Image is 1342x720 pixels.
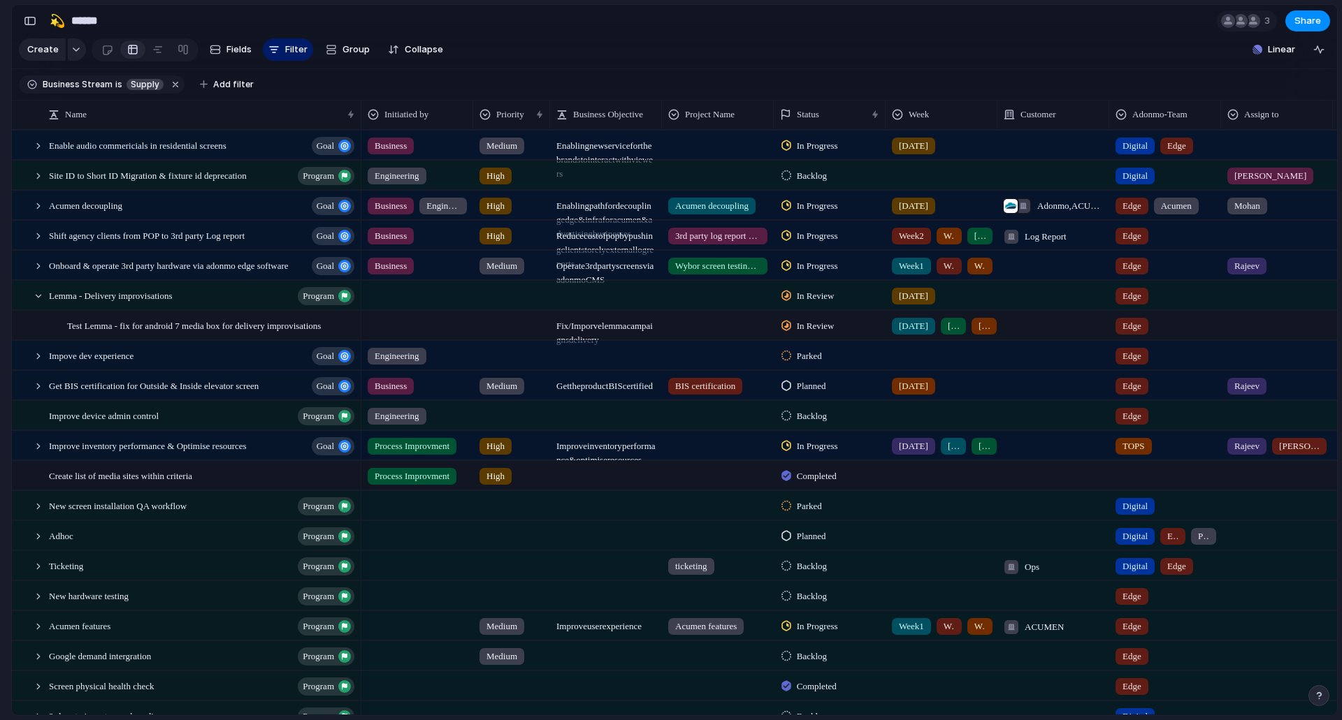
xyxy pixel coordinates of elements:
span: Business Stream [43,78,113,91]
span: Create list of media sites within criteria [49,467,192,483]
span: Engineering [375,349,419,363]
span: Backlog [797,589,827,603]
span: TOPS [1123,439,1145,453]
span: New hardware testing [49,587,129,603]
span: Fix / Imporve lemma campaigns delivery [551,311,661,347]
button: program [298,587,354,605]
span: [DATE] [899,319,928,333]
span: Parked [797,499,822,513]
span: [PERSON_NAME] [1279,439,1320,453]
span: ACUMEN [1025,620,1064,634]
span: goal [317,226,334,246]
span: [DATE] [899,379,928,393]
span: Acumen features [675,619,737,633]
span: Edge [1123,649,1141,663]
span: Edge [1123,679,1141,693]
span: Business [375,379,407,393]
span: In Progress [797,229,838,243]
span: High [486,439,505,453]
span: Medium [486,379,517,393]
span: In Progress [797,619,838,633]
span: Completed [797,679,837,693]
span: PM [1198,529,1209,543]
span: Acumen decoupling [49,197,122,213]
button: goal [312,227,354,245]
span: Adonmo-Team [1132,108,1188,122]
span: ticketing [675,559,707,573]
span: Process Improvment [375,439,449,453]
span: Mohan [1234,199,1260,213]
span: Adonmo , ACUMEN [1037,199,1103,213]
span: [DATE] [979,319,990,333]
button: program [298,287,354,305]
button: program [298,527,354,545]
span: [DATE] [974,229,986,243]
span: Business Objective [573,108,643,122]
span: Ops [1025,560,1039,574]
span: Business [375,259,407,273]
span: Operate 3rd party screens via adonmo CMS [551,251,661,287]
span: Improve user experience [551,612,661,633]
span: Medium [486,649,517,663]
span: Week3 [974,259,986,273]
span: program [303,166,334,186]
button: program [298,617,354,635]
button: program [298,497,354,515]
span: program [303,406,334,426]
span: is [115,78,122,91]
span: Edge [1167,559,1186,573]
span: Week2 [944,619,955,633]
span: Project Name [685,108,735,122]
span: Edge [1123,409,1141,423]
span: Fields [226,43,252,57]
span: High [486,229,505,243]
button: goal [312,257,354,275]
span: High [486,469,505,483]
span: Business [375,199,407,213]
button: Add filter [192,75,262,94]
span: goal [317,436,334,456]
span: Backlog [797,559,827,573]
span: program [303,587,334,606]
span: Acumen [1161,199,1192,213]
span: Site ID to Short ID Migration & fixture id deprecation [49,167,247,183]
span: Business [375,229,407,243]
span: Collapse [405,43,443,57]
span: Edge [1123,259,1141,273]
span: Medium [486,259,517,273]
button: program [298,407,354,425]
span: [DATE] [899,289,928,303]
span: Process Improvment [375,469,449,483]
button: goal [312,197,354,215]
span: Reduce cost of pop by pushing clients to rely external log reports [551,221,661,271]
span: Week2 [899,229,924,243]
span: High [486,199,505,213]
span: Adhoc [49,527,73,543]
button: goal [312,437,354,455]
span: High [486,169,505,183]
span: program [303,557,334,576]
span: program [303,617,334,636]
span: Priority [496,108,524,122]
button: program [298,677,354,696]
span: In Review [797,289,835,303]
span: Edge [1123,229,1141,243]
span: Google demand intergration [49,647,151,663]
span: [PERSON_NAME] [1234,169,1306,183]
button: goal [312,377,354,395]
button: Supply [124,77,166,92]
span: Week1 [899,619,924,633]
span: Edge [1123,199,1141,213]
span: 3 [1264,14,1274,28]
span: In Progress [797,199,838,213]
span: Digital [1123,499,1148,513]
span: [DATE] [948,319,959,333]
span: [DATE] [979,439,990,453]
span: Improve inventory performance & Optimise resources [49,437,247,453]
button: program [298,647,354,666]
button: program [298,167,354,185]
span: Edge [1167,139,1186,153]
span: Wybor screen testing & integration [675,259,760,273]
button: 💫 [46,10,68,32]
span: Business [375,139,407,153]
